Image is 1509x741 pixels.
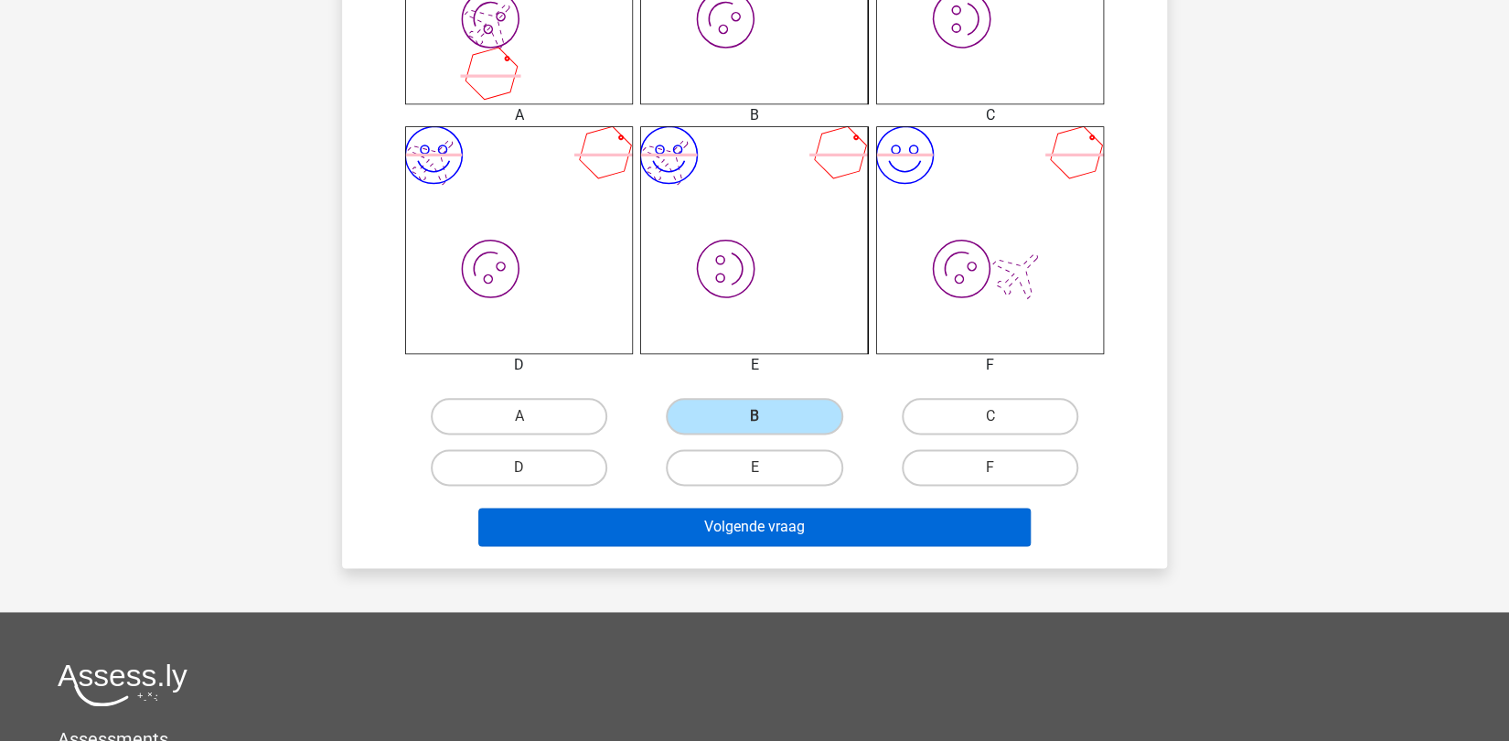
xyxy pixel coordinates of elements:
[902,449,1078,486] label: F
[391,104,647,126] div: A
[431,449,607,486] label: D
[666,449,842,486] label: E
[862,354,1118,376] div: F
[391,354,647,376] div: D
[626,104,882,126] div: B
[478,508,1032,546] button: Volgende vraag
[666,398,842,435] label: B
[58,663,187,706] img: Assessly logo
[431,398,607,435] label: A
[902,398,1078,435] label: C
[626,354,882,376] div: E
[862,104,1118,126] div: C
